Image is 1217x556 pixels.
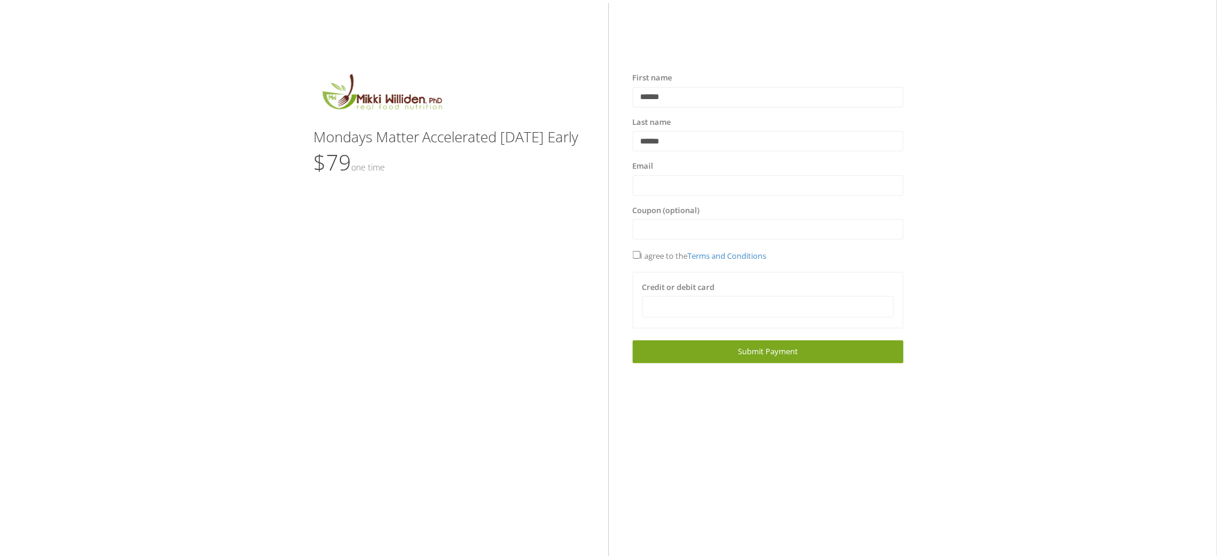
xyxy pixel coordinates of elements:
[633,160,654,172] label: Email
[313,129,585,145] h3: Mondays Matter Accelerated [DATE] Early
[688,250,767,261] a: Terms and Conditions
[633,205,700,217] label: Coupon (optional)
[650,302,887,312] iframe: Secure card payment input frame
[313,72,450,117] img: MikkiLogoMain.png
[313,148,385,177] span: $79
[642,282,715,294] label: Credit or debit card
[633,72,672,84] label: First name
[738,346,798,357] span: Submit Payment
[633,250,767,261] span: I agree to the
[351,162,385,173] small: One time
[633,340,904,363] a: Submit Payment
[633,116,671,128] label: Last name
